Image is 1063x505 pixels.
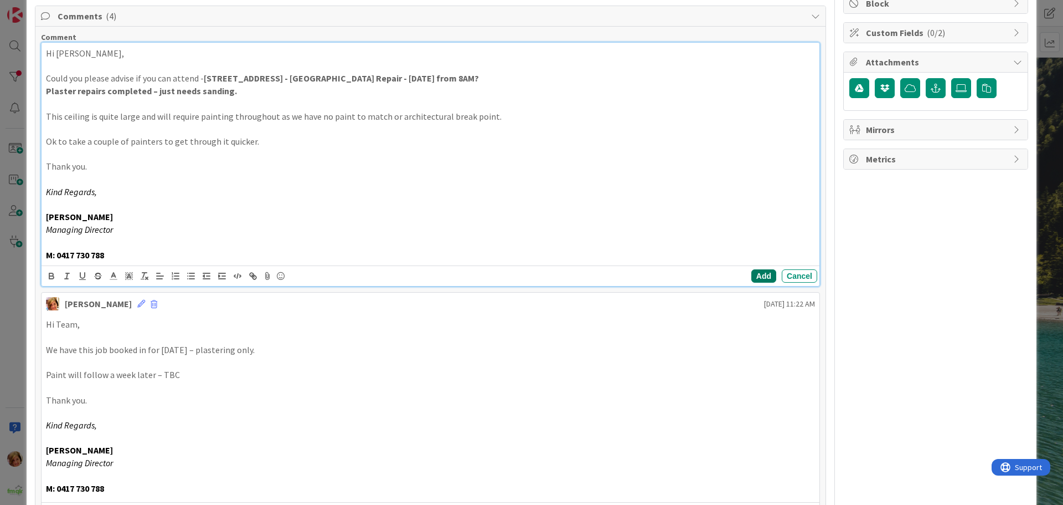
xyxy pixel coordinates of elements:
span: Attachments [866,55,1008,69]
strong: [PERSON_NAME] [46,211,113,222]
button: Add [751,269,776,283]
div: [PERSON_NAME] [65,297,132,310]
span: Metrics [866,152,1008,166]
em: Kind Regards, [46,420,97,431]
span: Custom Fields [866,26,1008,39]
p: Hi [PERSON_NAME], [46,47,815,60]
span: ( 0/2 ) [927,27,945,38]
span: [DATE] 11:22 AM [764,298,815,310]
p: Could you please advise if you can attend - [46,72,815,85]
p: Hi Team, [46,318,815,331]
strong: [PERSON_NAME] [46,445,113,456]
strong: M: 0417 730 788 [46,483,104,494]
span: Mirrors [866,123,1008,136]
p: Thank you. [46,160,815,173]
span: ( 4 ) [106,11,116,22]
p: Thank you. [46,394,815,407]
strong: [STREET_ADDRESS] - [GEOGRAPHIC_DATA] Repair - [DATE] from 8AM? [204,73,479,84]
strong: Plaster repairs completed – just needs sanding. [46,85,237,96]
button: Cancel [782,269,817,283]
em: Managing Director [46,224,113,235]
em: Managing Director [46,457,113,468]
p: This ceiling is quite large and will require painting throughout as we have no paint to match or ... [46,110,815,123]
img: KD [46,297,59,310]
span: Comment [41,32,76,42]
strong: M: 0417 730 788 [46,249,104,261]
p: Paint will follow a week later – TBC [46,369,815,381]
span: Support [23,2,50,15]
p: Ok to take a couple of painters to get through it quicker. [46,135,815,148]
span: Comments [58,9,806,23]
em: Kind Regards, [46,186,97,197]
p: We have this job booked in for [DATE] – plastering only. [46,344,815,356]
